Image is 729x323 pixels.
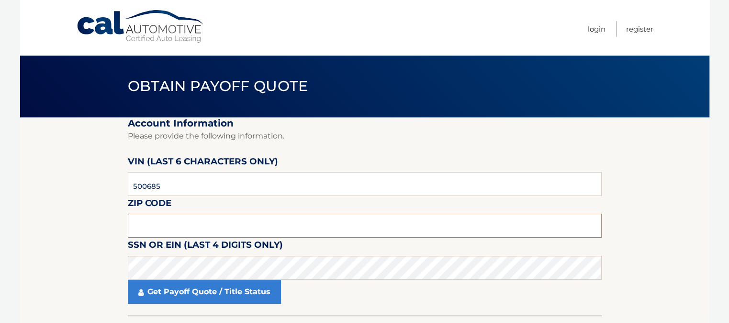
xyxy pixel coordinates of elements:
a: Register [626,21,653,37]
label: Zip Code [128,196,171,214]
label: SSN or EIN (last 4 digits only) [128,238,283,255]
a: Login [588,21,606,37]
span: Obtain Payoff Quote [128,77,308,95]
a: Get Payoff Quote / Title Status [128,280,281,304]
p: Please provide the following information. [128,129,602,143]
a: Cal Automotive [76,10,205,44]
h2: Account Information [128,117,602,129]
label: VIN (last 6 characters only) [128,154,278,172]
